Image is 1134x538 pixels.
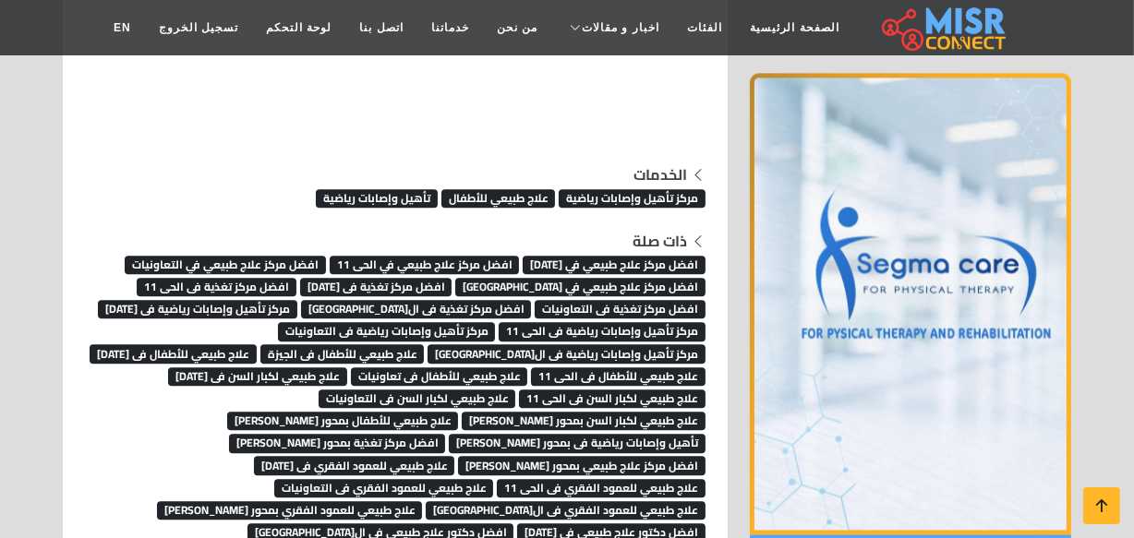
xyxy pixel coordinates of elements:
span: علاج طبيعي للعمود الفقري فى [DATE] [254,456,455,474]
a: علاج طبيعي لكبار السن فى [DATE] [168,361,347,389]
a: افضل مركز علاج طبيعي في التعاونيات [125,249,326,277]
a: علاج طبيعي للعمود الفقري فى [DATE] [254,450,455,478]
a: علاج طبيعي للأطفال فى تعاونيات [351,361,528,389]
span: علاج طبيعي للأطفال فى [DATE] [90,344,257,363]
a: علاج طبيعي لكبار السن بمحور [PERSON_NAME] [462,405,706,433]
a: مركز تأهيل وإصابات رياضية فى ال[GEOGRAPHIC_DATA] [428,339,706,366]
a: خدماتنا [417,10,483,45]
span: تأهيل وإصابات رياضية [316,189,438,208]
span: علاج طبيعي للعمود الفقري فى التعاونيات [274,479,494,497]
a: افضل مركز علاج طبيعي في [DATE] [523,249,706,277]
a: مركز تأهيل وإصابات رياضية فى الحى 11 [499,316,706,343]
span: افضل مركز تغذية فى الحى 11 [137,278,296,296]
span: افضل مركز تغذية فى التعاونيات [535,300,706,318]
span: افضل مركز تغذية بمحور [PERSON_NAME] [229,434,446,452]
a: الفئات [673,10,736,45]
span: علاج طبيعي للعمود الفقري فى الحى 11 [497,479,706,497]
a: افضل مركز علاج طبيعي في الحى 11 [330,249,520,277]
a: افضل مركز تغذية فى التعاونيات [535,293,706,321]
a: افضل مركز علاج طبيعي في [GEOGRAPHIC_DATA] [455,271,706,299]
a: علاج طبيعي للعمود الفقري فى الحى 11 [497,472,706,500]
span: افضل مركز تغذية فى ال[GEOGRAPHIC_DATA] [301,300,532,318]
span: افضل مركز علاج طبيعي بمحور [PERSON_NAME] [458,456,706,474]
span: علاج طبيعي لكبار السن بمحور [PERSON_NAME] [462,412,706,430]
span: علاج طبيعي لكبار السن فى التعاونيات [319,389,516,408]
a: الصفحة الرئيسية [736,10,853,45]
a: علاج طبيعي للعمود الفقري بمحور [PERSON_NAME] [157,495,423,522]
span: تأهيل وإصابات رياضية فى بمحور [PERSON_NAME] [449,434,706,452]
span: علاج طبيعي لكبار السن فى [DATE] [168,367,347,386]
span: افضل مركز علاج طبيعي في [DATE] [523,256,706,274]
a: افضل مركز علاج طبيعي بمحور [PERSON_NAME] [458,450,706,478]
a: مركز تأهيل وإصابات رياضية فى التعاونيات [278,316,496,343]
span: علاج طبيعي لكبار السن فى الحى 11 [519,389,706,408]
a: علاج طبيعي للعمود الفقري فى التعاونيات [274,472,494,500]
strong: ذات صلة [633,227,687,255]
strong: الخدمات [633,161,687,188]
span: مركز تأهيل وإصابات رياضية فى الحى 11 [499,322,706,341]
span: علاج طبيعي للأطفال [441,189,556,208]
span: علاج طبيعي للأطفال فى تعاونيات [351,367,528,386]
span: افضل مركز علاج طبيعي في [GEOGRAPHIC_DATA] [455,278,706,296]
span: علاج طبيعي للأطفال فى الحى 11 [531,367,706,386]
span: مركز تأهيل وإصابات رياضية فى [DATE] [98,300,297,318]
a: علاج طبيعي لكبار السن فى الحى 11 [519,383,706,411]
a: افضل مركز تغذية فى الحى 11 [137,271,296,299]
a: علاج طبيعي للأطفال [441,183,556,210]
a: EN [100,10,145,45]
a: لوحة التحكم [252,10,345,45]
span: علاج طبيعي للعمود الفقري بمحور [PERSON_NAME] [157,501,423,520]
div: 1 / 1 [750,74,1071,535]
span: مركز تأهيل وإصابات رياضية فى التعاونيات [278,322,496,341]
span: افضل مركز علاج طبيعي في التعاونيات [125,256,326,274]
a: افضل مركز تغذية فى ال[GEOGRAPHIC_DATA] [301,293,532,321]
a: علاج طبيعي للأطفال فى الجيزة [260,339,425,366]
img: مركز سيجما كير [750,74,1071,535]
a: علاج طبيعي للعمود الفقري فى ال[GEOGRAPHIC_DATA] [426,495,706,522]
span: علاج طبيعي للعمود الفقري فى ال[GEOGRAPHIC_DATA] [426,501,706,520]
span: افضل مركز تغذية فى [DATE] [300,278,452,296]
a: علاج طبيعي للأطفال بمحور [PERSON_NAME] [227,405,459,433]
span: مركز تأهيل وإصابات رياضية [559,189,706,208]
a: تأهيل وإصابات رياضية فى بمحور [PERSON_NAME] [449,427,706,455]
span: مركز تأهيل وإصابات رياضية فى ال[GEOGRAPHIC_DATA] [428,344,706,363]
a: اتصل بنا [345,10,416,45]
a: علاج طبيعي للأطفال فى [DATE] [90,339,257,366]
a: مركز تأهيل وإصابات رياضية [559,183,706,210]
a: من نحن [483,10,551,45]
a: افضل مركز تغذية فى [DATE] [300,271,452,299]
a: تأهيل وإصابات رياضية [316,183,438,210]
a: مركز تأهيل وإصابات رياضية فى [DATE] [98,293,297,321]
a: تسجيل الخروج [145,10,252,45]
a: علاج طبيعي لكبار السن فى التعاونيات [319,383,516,411]
a: افضل مركز تغذية بمحور [PERSON_NAME] [229,427,446,455]
span: اخبار و مقالات [582,19,659,36]
a: علاج طبيعي للأطفال فى الحى 11 [531,361,706,389]
img: main.misr_connect [882,5,1006,51]
span: افضل مركز علاج طبيعي في الحى 11 [330,256,520,274]
a: اخبار و مقالات [551,10,673,45]
span: علاج طبيعي للأطفال فى الجيزة [260,344,425,363]
span: علاج طبيعي للأطفال بمحور [PERSON_NAME] [227,412,459,430]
